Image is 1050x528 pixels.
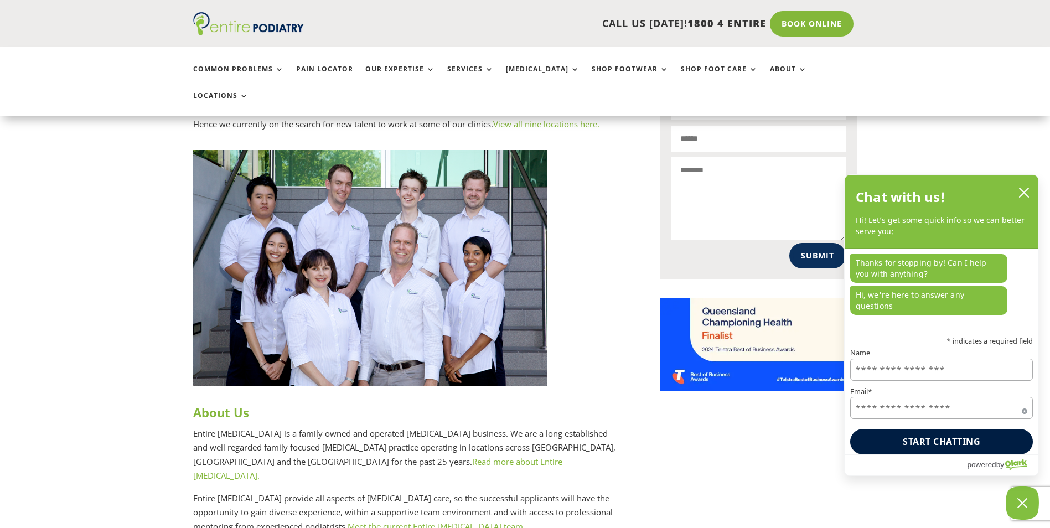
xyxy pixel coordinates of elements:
p: * indicates a required field [850,338,1033,345]
input: Email [850,397,1033,419]
strong: About Us [193,404,249,421]
span: Required field [1022,406,1027,412]
button: Close Chatbox [1006,486,1039,520]
p: Hence we currently on the search for new talent to work at some of our clinics. [193,117,624,132]
a: Services [447,65,494,89]
a: [MEDICAL_DATA] [506,65,580,89]
div: olark chatbox [844,174,1039,476]
a: Book Online [770,11,854,37]
a: Shop Foot Care [681,65,758,89]
div: chat [845,249,1038,325]
p: Hi, we're here to answer any questions [850,286,1007,315]
h2: Chat with us! [856,186,946,208]
p: Thanks for stopping by! Can I help you with anything? [850,254,1007,283]
label: Email* [850,388,1033,395]
label: Name [850,349,1033,356]
a: Powered by Olark [967,455,1038,475]
button: Submit [789,243,846,268]
img: Telstra Business Awards QLD State Finalist - Championing Health Category [660,298,857,391]
button: close chatbox [1015,184,1033,201]
a: Our Expertise [365,65,435,89]
span: 1800 4 ENTIRE [687,17,766,30]
p: CALL US [DATE]! [346,17,766,31]
a: Entire Podiatry [193,27,304,38]
button: Start chatting [850,429,1033,454]
input: Name [850,359,1033,381]
a: Locations [193,92,249,116]
a: Telstra Business Awards QLD State Finalist - Championing Health Category [660,382,857,393]
a: Pain Locator [296,65,353,89]
a: About [770,65,807,89]
img: logo (1) [193,12,304,35]
img: Entire Podiatry podiatrist team with owners Anike and Chris Hope [193,150,547,386]
p: Hi! Let’s get some quick info so we can better serve you: [856,215,1027,237]
a: View all nine locations here. [493,118,599,130]
span: powered [967,458,996,472]
a: Common Problems [193,65,284,89]
a: Shop Footwear [592,65,669,89]
span: by [996,458,1004,472]
p: Entire [MEDICAL_DATA] is a family owned and operated [MEDICAL_DATA] business. We are a long estab... [193,427,624,491]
